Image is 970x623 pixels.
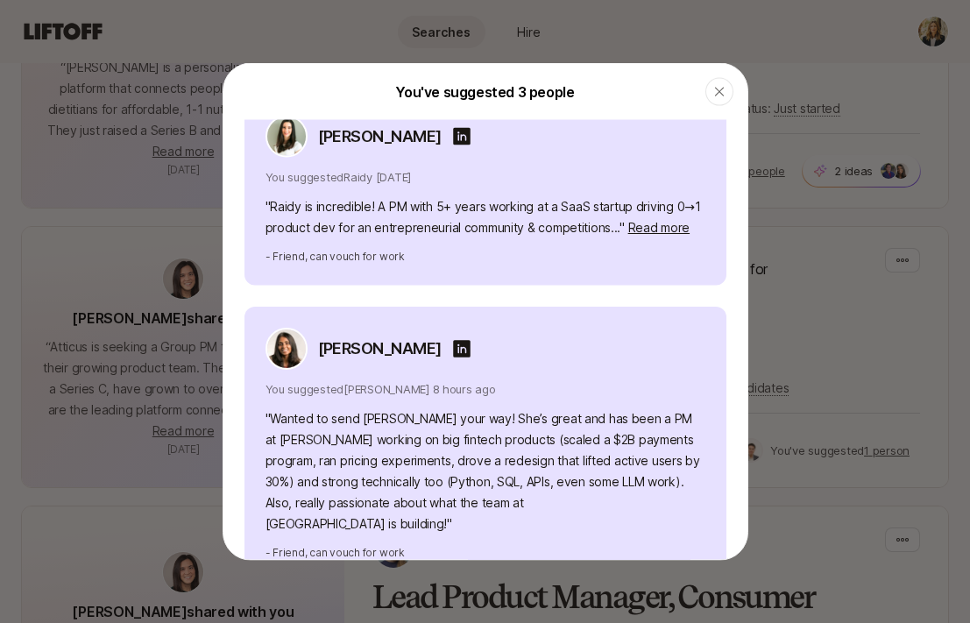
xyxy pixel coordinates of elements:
p: - Friend, can vouch for work [266,248,705,264]
p: You suggested [PERSON_NAME] 8 hours ago [266,379,705,397]
span: Read more [628,219,690,234]
h2: You've suggested 3 people [395,84,574,98]
p: " Raidy is incredible! A PM with 5+ years working at a SaaS startup driving 0→1 product dev for a... [266,195,705,237]
p: - Friend, can vouch for work [266,544,705,560]
p: " Wanted to send [PERSON_NAME] your way! She’s great and has been a PM at [PERSON_NAME] working o... [266,407,705,534]
p: [PERSON_NAME] [318,336,442,360]
p: [PERSON_NAME] [318,124,442,148]
p: You suggested Raidy [DATE] [266,167,705,185]
img: 0e3d2002_b18a_452b_b86f_2982cf5a075b.jpg [267,117,306,155]
img: c4570706_efd8_4037_b1db_068d66f38f12.jpg [267,329,306,367]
